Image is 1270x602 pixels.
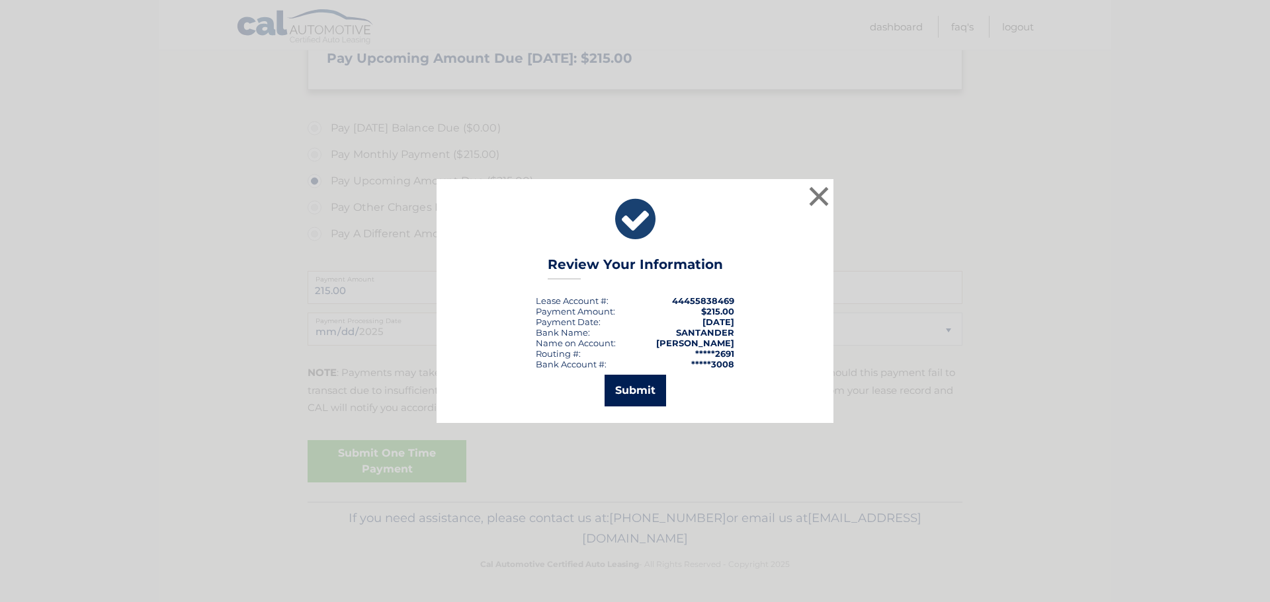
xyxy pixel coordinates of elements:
div: Bank Name: [536,327,590,338]
strong: 44455838469 [672,295,734,306]
span: $215.00 [701,306,734,317]
div: Routing #: [536,348,581,359]
h3: Review Your Information [548,256,723,280]
div: Name on Account: [536,338,616,348]
span: [DATE] [702,317,734,327]
div: Bank Account #: [536,359,607,369]
div: : [536,317,601,327]
div: Payment Amount: [536,306,615,317]
button: × [806,183,832,209]
strong: [PERSON_NAME] [656,338,734,348]
div: Lease Account #: [536,295,609,306]
button: Submit [605,375,666,406]
span: Payment Date [536,317,599,327]
strong: SANTANDER [676,327,734,338]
